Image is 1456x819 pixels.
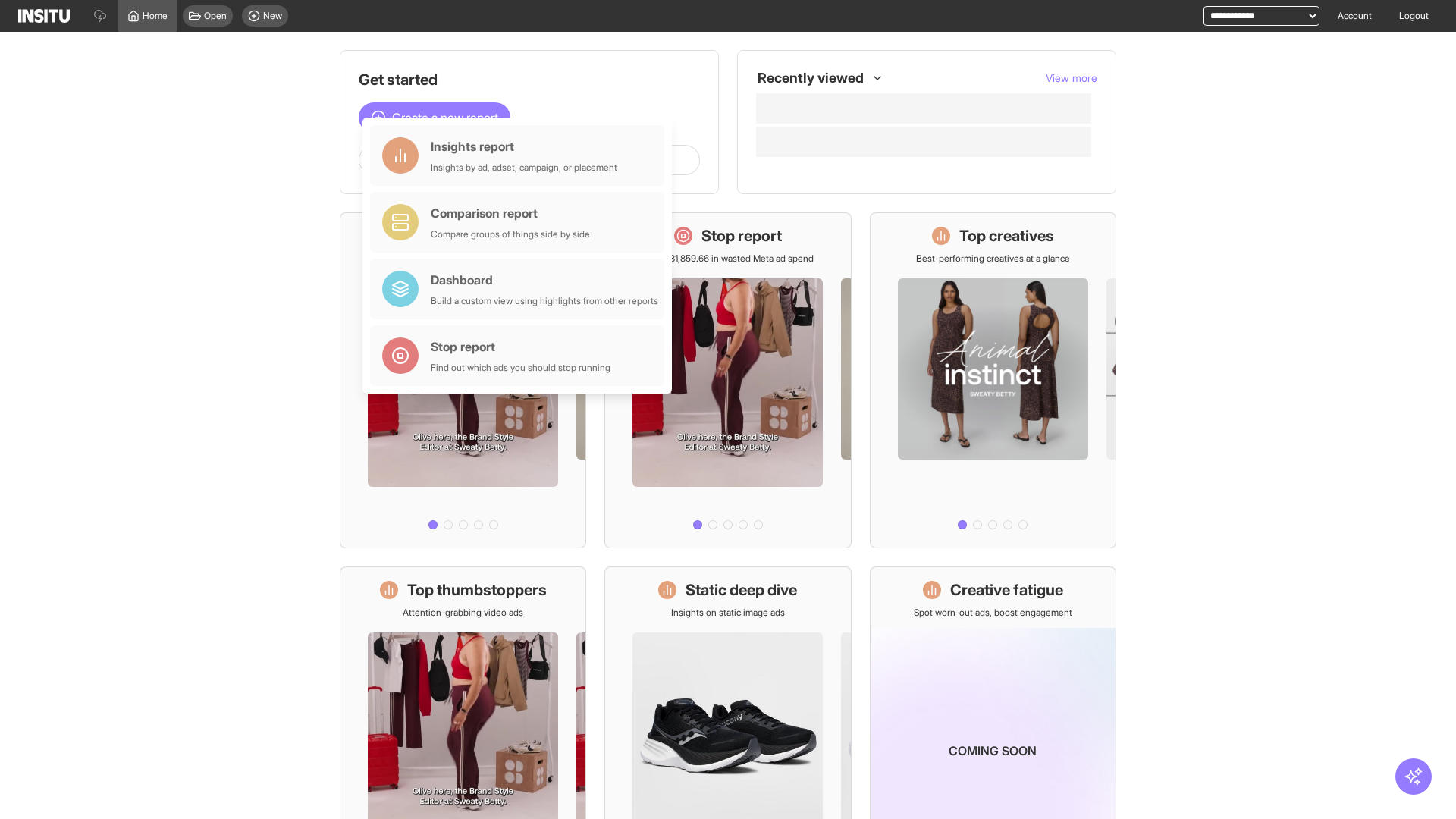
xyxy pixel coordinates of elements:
h1: Get started [359,69,700,90]
p: Attention-grabbing video ads [403,607,523,619]
h1: Top creatives [959,225,1054,246]
a: What's live nowSee all active ads instantly [340,212,586,548]
div: Comparison report [431,204,590,222]
a: Stop reportSave £31,859.66 in wasted Meta ad spend [604,212,851,548]
div: Insights by ad, adset, campaign, or placement [431,162,617,174]
div: Dashboard [431,271,658,289]
p: Save £31,859.66 in wasted Meta ad spend [642,253,814,265]
button: Create a new report [359,102,510,133]
div: Find out which ads you should stop running [431,362,610,374]
a: Top creativesBest-performing creatives at a glance [870,212,1116,548]
button: View more [1046,71,1097,86]
img: Logo [18,9,70,23]
span: New [263,10,282,22]
h1: Stop report [701,225,782,246]
span: Home [143,10,168,22]
p: Insights on static image ads [671,607,785,619]
span: Create a new report [392,108,498,127]
span: View more [1046,71,1097,84]
div: Build a custom view using highlights from other reports [431,295,658,307]
h1: Top thumbstoppers [407,579,547,601]
span: Open [204,10,227,22]
div: Compare groups of things side by side [431,228,590,240]
div: Insights report [431,137,617,155]
p: Best-performing creatives at a glance [916,253,1070,265]
div: Stop report [431,337,610,356]
h1: Static deep dive [686,579,797,601]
